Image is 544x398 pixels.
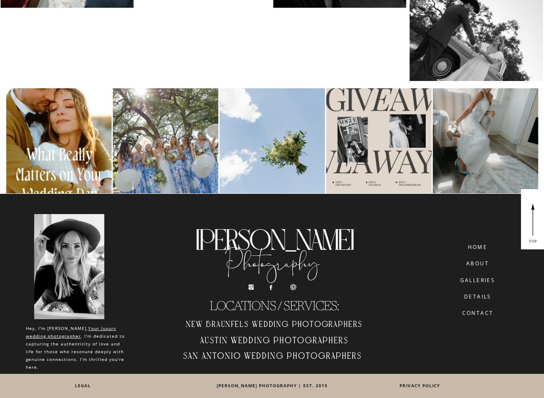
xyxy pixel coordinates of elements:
[461,261,494,267] a: about
[148,383,397,389] a: [PERSON_NAME] photography | est. 2015
[177,223,372,237] a: [PERSON_NAME]
[220,88,325,194] img: image shared on Fri Sep 26 2025 | “I don’t care if Monday’s blue Tuesday’s grey and Wednesday too...
[217,237,328,265] a: Photography
[26,324,126,365] p: Hey, I'm [PERSON_NAME], . I'm dedicated to capturing the authenticity of love and life for those ...
[6,88,112,194] img: carousel album shared on Wed Oct 08 2025 | One thing I’d tell every couple before their wedding d...
[463,244,492,250] a: home
[453,310,502,316] a: CONTACT
[177,335,372,349] a: Austin Wedding Photographers
[177,316,372,330] a: New Braunfels Wedding Photographers
[113,88,218,194] img: carousel album shared on Thu Oct 02 2025 | A moment for the bride and her girls and these beautif...
[175,351,370,365] a: San Antonio Wedding Photographers
[433,88,538,194] img: video shared on Tue Sep 09 2025 | Candid moments happen all the time—but a little gentle guidance...
[455,277,501,283] a: galleries
[148,389,397,395] a: DESIGNED WITH LOVE BY INDIE HAUS DESIGN CO.
[177,299,372,313] a: LOCATIONS / SERVICES:
[326,88,432,194] img: image shared on Sun Sep 21 2025 | CLOSED ✨ GIVEAWAY TIME ✨ To kick off my mini shoots launching n...
[454,294,502,299] a: details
